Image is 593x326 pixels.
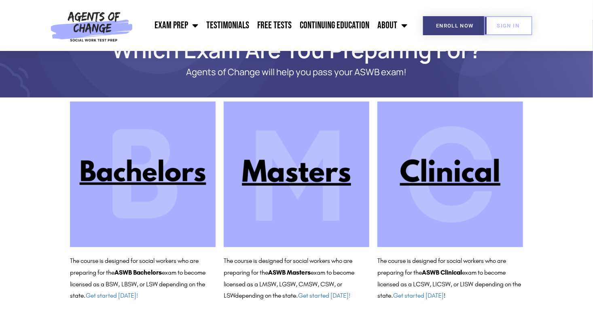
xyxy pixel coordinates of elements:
h1: Which Exam Are You Preparing For? [66,40,527,59]
p: The course is designed for social workers who are preparing for the exam to become licensed as a ... [70,255,216,302]
a: Get started [DATE]! [298,292,350,299]
a: Testimonials [203,15,254,36]
span: SIGN IN [497,23,520,28]
span: Enroll Now [436,23,474,28]
a: SIGN IN [484,16,533,35]
b: ASWB Masters [268,269,311,276]
a: About [374,15,412,36]
b: ASWB Clinical [422,269,462,276]
a: Get started [DATE]! [86,292,138,299]
p: The course is designed for social workers who are preparing for the exam to become licensed as a ... [377,255,523,302]
p: Agents of Change will help you pass your ASWB exam! [98,67,495,77]
a: Get started [DATE] [393,292,444,299]
a: Enroll Now [423,16,487,35]
a: Free Tests [254,15,296,36]
a: Exam Prep [151,15,203,36]
p: The course is designed for social workers who are preparing for the exam to become licensed as a ... [224,255,369,302]
nav: Menu [137,15,412,36]
b: ASWB Bachelors [114,269,162,276]
span: depending on the state. [235,292,350,299]
span: . ! [391,292,445,299]
a: Continuing Education [296,15,374,36]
